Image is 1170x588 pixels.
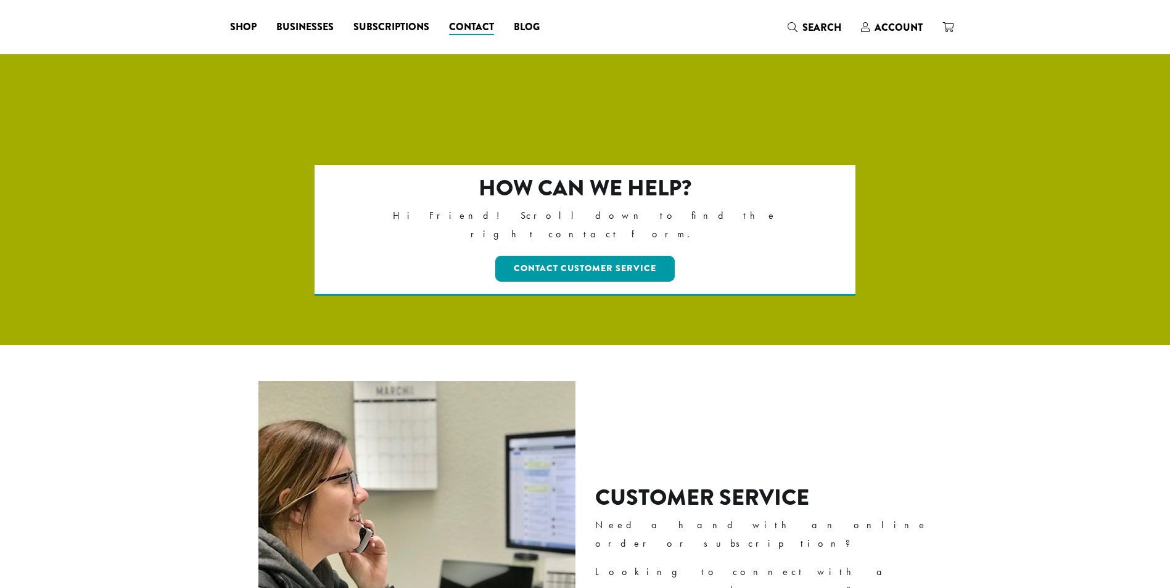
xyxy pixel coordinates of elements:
h2: Customer Service [595,484,946,511]
span: Blog [514,20,540,35]
a: Businesses [266,17,344,37]
a: Blog [504,17,550,37]
a: Account [851,17,933,38]
span: Search [802,20,841,35]
span: Shop [230,20,257,35]
h2: How can we help? [368,175,802,202]
p: Hi Friend! Scroll down to find the right contact form. [368,206,802,243]
p: Need a hand with an online order or subscription? [595,516,946,553]
span: Contact [449,20,494,35]
a: Contact [439,17,504,37]
a: Contact Customer Service [495,256,675,282]
span: Businesses [276,20,334,35]
span: Account [875,20,923,35]
span: Subscriptions [353,20,429,35]
a: Subscriptions [344,17,439,37]
a: Shop [220,17,266,37]
a: Search [778,17,851,38]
